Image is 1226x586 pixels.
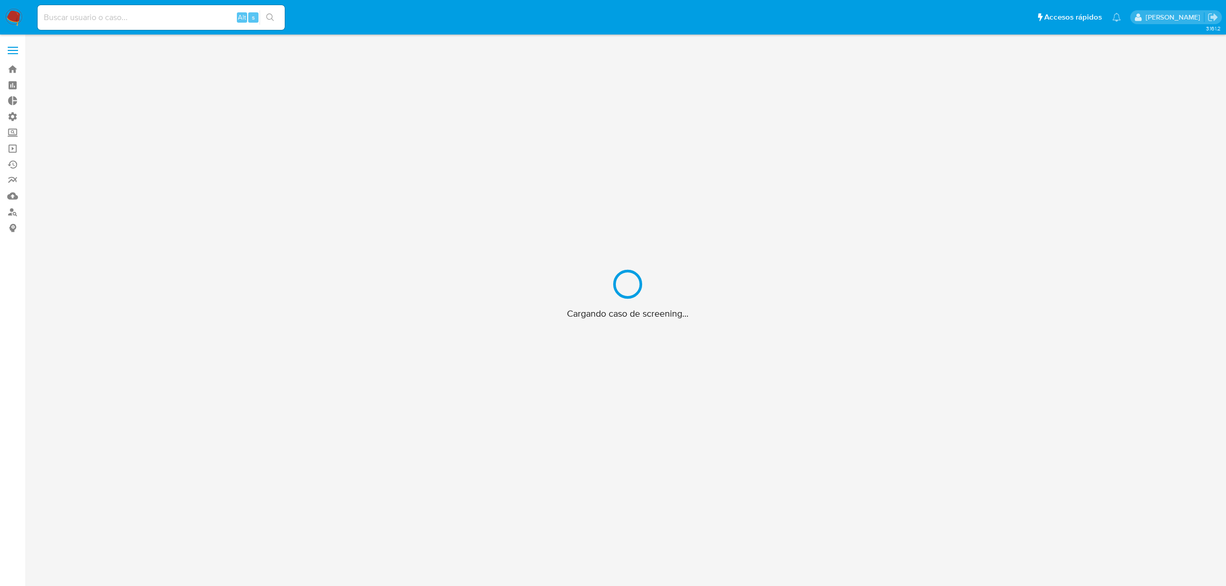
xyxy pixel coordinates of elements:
[38,11,285,24] input: Buscar usuario o caso...
[1207,12,1218,23] a: Salir
[252,12,255,22] span: s
[238,12,246,22] span: Alt
[567,307,688,320] span: Cargando caso de screening...
[260,10,281,25] button: search-icon
[1112,13,1121,22] a: Notificaciones
[1044,12,1102,23] span: Accesos rápidos
[1146,12,1204,22] p: camila.baquero@mercadolibre.com.co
